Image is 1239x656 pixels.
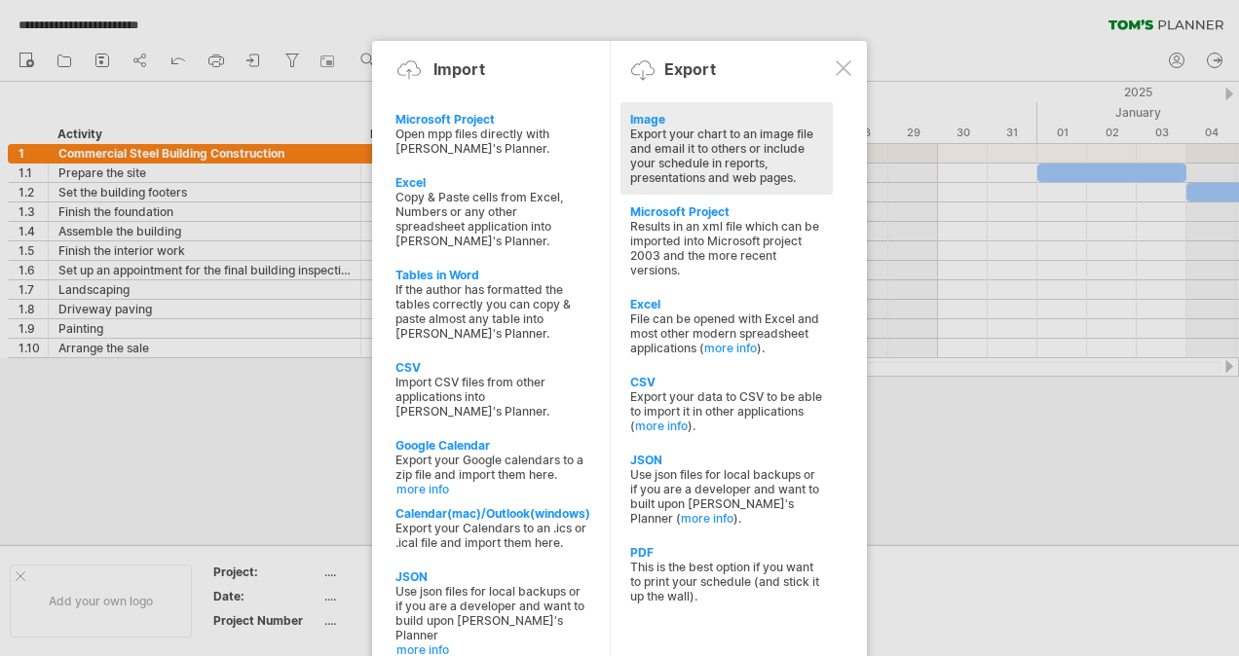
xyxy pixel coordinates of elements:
[630,112,823,127] div: Image
[630,204,823,219] div: Microsoft Project
[630,545,823,560] div: PDF
[395,190,588,248] div: Copy & Paste cells from Excel, Numbers or any other spreadsheet application into [PERSON_NAME]'s ...
[395,282,588,341] div: If the author has formatted the tables correctly you can copy & paste almost any table into [PERS...
[630,311,823,355] div: File can be opened with Excel and most other modern spreadsheet applications ( ).
[396,482,589,496] a: more info
[630,375,823,389] div: CSV
[635,419,688,433] a: more info
[630,467,823,526] div: Use json files for local backups or if you are a developer and want to built upon [PERSON_NAME]'s...
[630,453,823,467] div: JSON
[395,175,588,190] div: Excel
[664,59,716,79] div: Export
[630,560,823,603] div: This is the best option if you want to print your schedule (and stick it up the wall).
[630,127,823,185] div: Export your chart to an image file and email it to others or include your schedule in reports, pr...
[681,511,733,526] a: more info
[630,219,823,277] div: Results in an xml file which can be imported into Microsoft project 2003 and the more recent vers...
[433,59,485,79] div: Import
[395,268,588,282] div: Tables in Word
[704,341,757,355] a: more info
[630,297,823,311] div: Excel
[630,389,823,433] div: Export your data to CSV to be able to import it in other applications ( ).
